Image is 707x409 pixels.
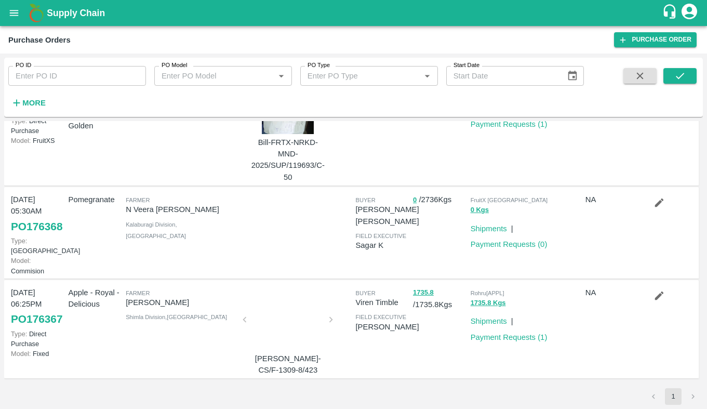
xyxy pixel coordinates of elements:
p: Pomegranate [69,194,122,205]
p: Commision [11,256,64,275]
button: 1735.8 Kgs [471,297,506,309]
button: open drawer [2,1,26,25]
p: [PERSON_NAME] [355,321,419,333]
a: Payment Requests (1) [471,120,548,128]
a: Supply Chain [47,6,662,20]
p: NA [585,194,639,205]
nav: pagination navigation [644,388,703,405]
span: Shimla Division , [GEOGRAPHIC_DATA] [126,314,227,320]
p: [GEOGRAPHIC_DATA] [11,236,64,256]
span: Model: [11,257,31,265]
p: / 1735.8 Kgs [413,287,466,311]
p: Sagar K [355,240,409,251]
label: Start Date [453,61,479,70]
div: | [507,311,513,327]
label: PO Type [308,61,330,70]
p: Bill-FRTX-NRKD-MND-2025/SUP/119693/C-50 [249,137,327,183]
span: Farmer [126,197,150,203]
a: Shipments [471,317,507,325]
p: [PERSON_NAME]-CS/F-1309-8/423 [249,353,327,376]
button: 0 Kgs [471,204,489,216]
p: Fixed [11,349,64,359]
button: 0 [413,194,417,206]
p: NA [585,287,639,298]
a: PO176367 [11,310,62,328]
span: Type: [11,330,27,338]
input: Start Date [446,66,559,86]
span: Type: [11,117,27,125]
b: Supply Chain [47,8,105,18]
p: Apple - Royal - Delicious [69,287,122,310]
p: FruitXS [11,136,64,146]
p: Direct Purchase [11,116,64,136]
div: account of current user [680,2,699,24]
a: Shipments [471,225,507,233]
input: Enter PO Model [157,69,272,83]
label: PO Model [162,61,188,70]
span: buyer [355,290,375,296]
strong: More [22,99,46,107]
p: / 2736 Kgs [413,194,466,206]
span: field executive [355,233,406,239]
span: Kalaburagi Division , [GEOGRAPHIC_DATA] [126,221,186,239]
a: Purchase Order [614,32,697,47]
span: Rohru[APPL] [471,290,504,296]
p: [DATE] 06:25PM [11,287,64,310]
a: PO176368 [11,217,62,236]
p: Direct Purchase [11,329,64,349]
p: Viren Timble [355,297,409,308]
img: logo [26,3,47,23]
label: PO ID [16,61,31,70]
button: Choose date [563,66,582,86]
span: Farmer [126,290,150,296]
p: N Veera [PERSON_NAME] [126,204,236,215]
div: Purchase Orders [8,33,71,47]
span: FruitX [GEOGRAPHIC_DATA] [471,197,548,203]
a: Payment Requests (0) [471,240,548,248]
div: customer-support [662,4,680,22]
span: field executive [355,314,406,320]
button: page 1 [665,388,682,405]
span: Type: [11,237,27,245]
p: [DATE] 05:30AM [11,194,64,217]
p: [PERSON_NAME] [126,297,236,308]
a: Payment Requests (1) [471,333,548,341]
span: Model: [11,350,31,358]
button: More [8,94,48,112]
span: Model: [11,137,31,144]
input: Enter PO ID [8,66,146,86]
button: Open [420,69,434,83]
input: Enter PO Type [303,69,418,83]
p: [PERSON_NAME] [PERSON_NAME] [355,204,419,227]
button: 1735.8 [413,287,434,299]
button: Open [274,69,288,83]
div: | [507,219,513,234]
span: buyer [355,197,375,203]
